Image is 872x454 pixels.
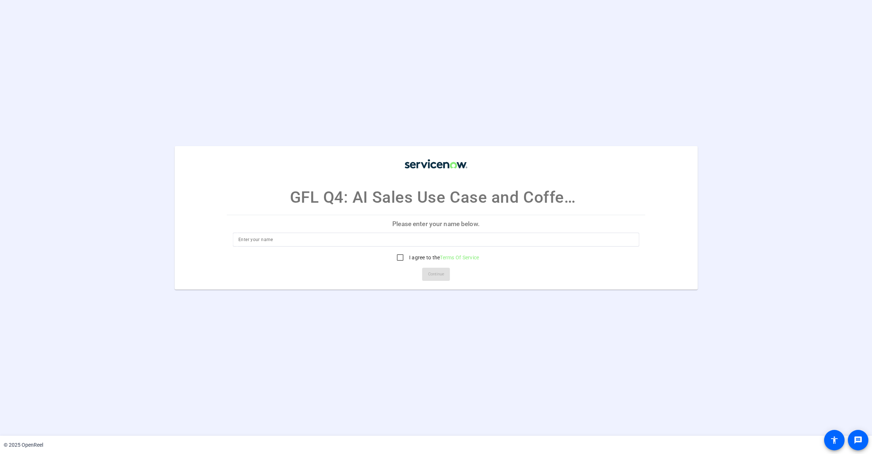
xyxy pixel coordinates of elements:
p: GFL Q4: AI Sales Use Case and Coffee Questions [290,185,582,209]
label: I agree to the [408,254,479,261]
a: Terms Of Service [440,255,479,260]
div: © 2025 OpenReel [4,441,43,449]
input: Enter your name [238,235,634,244]
p: Please enter your name below. [227,215,645,233]
mat-icon: accessibility [830,436,839,445]
img: company-logo [400,153,473,174]
mat-icon: message [854,436,862,445]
